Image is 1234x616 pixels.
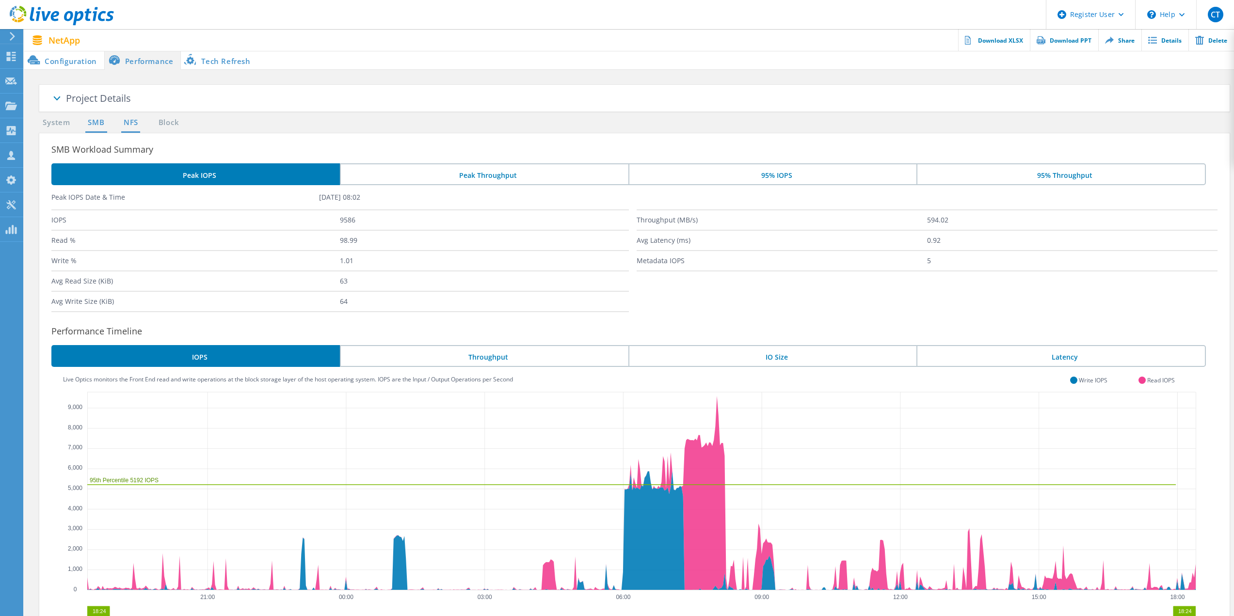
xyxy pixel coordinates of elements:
[39,117,74,129] a: System
[51,324,1230,338] h3: Performance Timeline
[1147,376,1175,384] label: Read IOPS
[1030,29,1098,51] a: Download PPT
[51,163,340,185] li: Peak IOPS
[927,251,1218,270] label: 5
[200,594,215,600] text: 21:00
[340,163,628,185] li: Peak Throughput
[1147,10,1156,19] svg: \n
[616,594,630,600] text: 06:00
[85,117,107,129] a: SMB
[637,210,927,230] label: Throughput (MB/s)
[1211,11,1220,18] span: CT
[68,464,82,471] text: 6,000
[51,231,340,250] label: Read %
[916,345,1206,367] li: Latency
[340,210,628,230] label: 9586
[340,231,628,250] label: 98.99
[74,586,77,593] text: 0
[628,163,917,185] li: 95% IOPS
[340,251,628,270] label: 1.01
[927,231,1218,250] label: 0.92
[1098,29,1141,51] a: Share
[339,594,353,600] text: 00:00
[637,251,927,270] label: Metadata IOPS
[68,404,82,411] text: 9,000
[958,29,1030,51] a: Download XLSX
[68,566,82,572] text: 1,000
[893,594,908,600] text: 12:00
[93,608,106,614] text: 18:24
[68,485,82,491] text: 5,000
[1079,376,1107,384] label: Write IOPS
[51,251,340,270] label: Write %
[51,292,340,311] label: Avg Write Size (KiB)
[628,345,917,367] li: IO Size
[1170,594,1185,600] text: 18:00
[10,20,114,27] a: Live Optics Dashboard
[340,271,628,291] label: 63
[1141,29,1188,51] a: Details
[51,142,1230,156] h3: SMB Workload Summary
[51,210,340,230] label: IOPS
[916,163,1206,185] li: 95% Throughput
[340,345,628,367] li: Throughput
[754,594,769,600] text: 09:00
[63,375,513,383] label: Live Optics monitors the Front End read and write operations at the block storage layer of the ho...
[51,192,319,202] label: Peak IOPS Date & Time
[66,92,131,105] span: Project Details
[68,525,82,532] text: 3,000
[121,117,140,129] a: NFS
[90,477,159,484] text: 95th Percentile 5192 IOPS
[68,444,82,451] text: 7,000
[1178,608,1192,614] text: 18:24
[51,271,340,291] label: Avg Read Size (KiB)
[927,210,1218,230] label: 594.02
[68,424,82,431] text: 8,000
[637,231,927,250] label: Avg Latency (ms)
[68,545,82,552] text: 2,000
[1032,594,1046,600] text: 15:00
[155,117,182,129] a: Block
[340,292,628,311] label: 64
[319,192,587,202] label: [DATE] 08:02
[68,505,82,512] text: 4,000
[478,594,492,600] text: 03:00
[51,345,340,367] li: IOPS
[48,36,80,45] span: NetApp
[1188,29,1234,51] a: Delete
